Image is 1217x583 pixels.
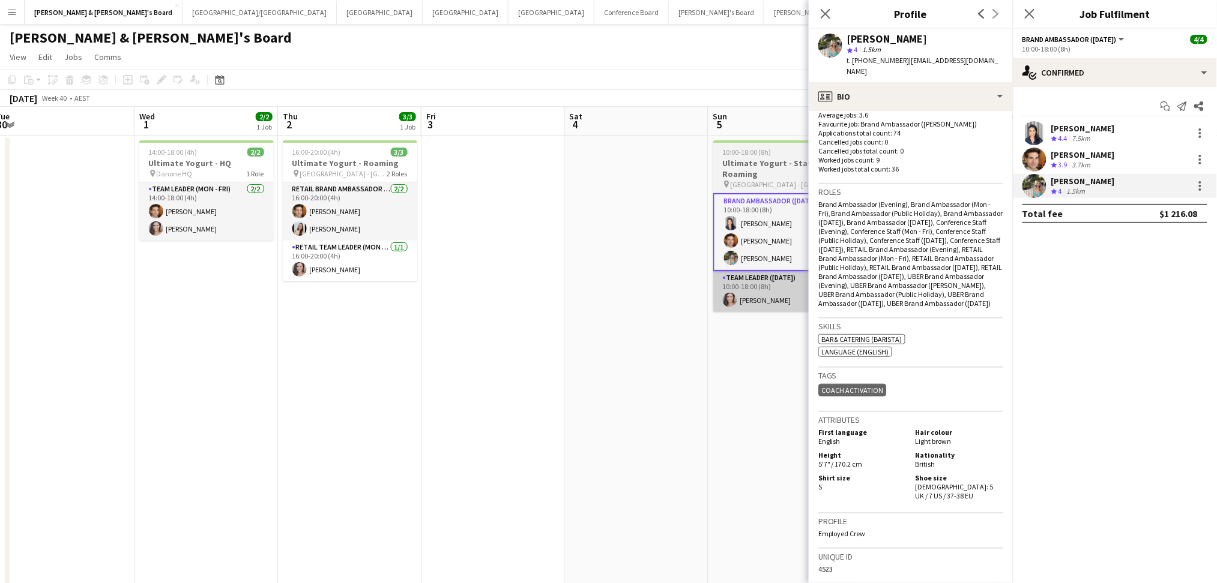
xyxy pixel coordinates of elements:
h3: Profile [818,516,1003,527]
p: Employed Crew [818,529,1003,538]
span: 5'7" / 170.2 cm [818,459,863,468]
h3: Skills [818,321,1003,332]
h3: Unique ID [818,551,1003,562]
p: Worked jobs count: 9 [818,155,1003,164]
h5: Height [818,450,906,459]
span: Brand Ambassador (Evening), Brand Ambassador (Mon - Fri), Brand Ambassador (Public Holiday), Bran... [818,200,1003,308]
span: 4.4 [1058,134,1068,143]
h5: First language [818,428,906,437]
button: Brand Ambassador ([DATE]) [1022,35,1126,44]
div: [PERSON_NAME] [1051,123,1115,134]
p: Applications total count: 74 [818,128,1003,137]
span: 4 [1058,187,1062,196]
div: 4523 [818,564,1003,573]
span: British [916,459,935,468]
div: [PERSON_NAME] [1051,149,1115,160]
button: [GEOGRAPHIC_DATA] [423,1,509,24]
div: Confirmed [1013,58,1217,87]
h3: Tags [818,370,1003,381]
span: Light brown [916,437,952,446]
div: 3.7km [1070,160,1093,170]
span: 4/4 [1191,35,1207,44]
div: Bio [809,82,1013,111]
p: Cancelled jobs count: 0 [818,137,1003,146]
span: 4 [854,45,858,54]
button: [PERSON_NAME] & [PERSON_NAME]'s Board [764,1,917,24]
button: [GEOGRAPHIC_DATA]/[GEOGRAPHIC_DATA] [183,1,337,24]
div: Coach Activation [818,384,886,396]
span: t. [PHONE_NUMBER] [847,56,910,65]
span: [DEMOGRAPHIC_DATA]: 5 UK / 7 US / 37-38 EU [916,482,994,500]
div: [PERSON_NAME] [1051,176,1115,187]
p: Worked jobs total count: 36 [818,164,1003,173]
h3: Roles [818,187,1003,197]
div: 1.5km [1064,187,1088,197]
div: $1 216.08 [1160,208,1198,220]
span: | [EMAIL_ADDRESS][DOMAIN_NAME] [847,56,999,76]
span: English [818,437,841,446]
h5: Hair colour [916,428,1003,437]
button: [GEOGRAPHIC_DATA] [337,1,423,24]
h3: Profile [809,6,1013,22]
button: [PERSON_NAME]'s Board [669,1,764,24]
p: Average jobs: 3.6 [818,110,1003,119]
span: Bar & Catering (Barista) [821,335,902,344]
span: Language (English) [821,347,889,356]
span: S [818,482,822,491]
h3: Job Fulfilment [1013,6,1217,22]
div: Total fee [1022,208,1063,220]
h5: Shirt size [818,473,906,482]
h5: Shoe size [916,473,1003,482]
button: [PERSON_NAME] & [PERSON_NAME]'s Board [25,1,183,24]
p: Favourite job: Brand Ambassador ([PERSON_NAME]) [818,119,1003,128]
span: 3.9 [1058,160,1068,169]
span: Brand Ambassador (Sunday) [1022,35,1117,44]
p: Cancelled jobs total count: 0 [818,146,1003,155]
h3: Attributes [818,414,1003,425]
span: 1.5km [860,45,884,54]
button: Conference Board [594,1,669,24]
button: [GEOGRAPHIC_DATA] [509,1,594,24]
div: [PERSON_NAME] [847,34,928,44]
div: 7.5km [1070,134,1093,144]
div: 10:00-18:00 (8h) [1022,44,1207,53]
h5: Nationality [916,450,1003,459]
